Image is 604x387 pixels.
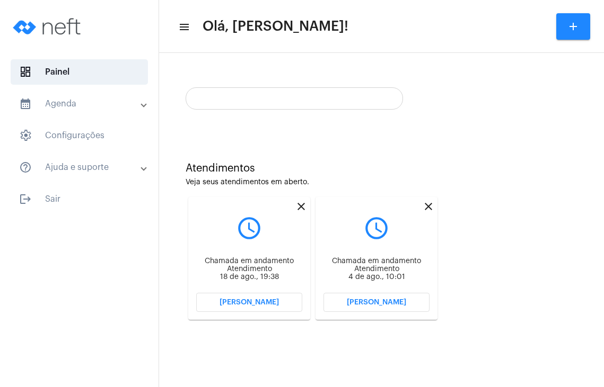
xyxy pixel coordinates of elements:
mat-icon: query_builder [196,215,302,241]
span: Sair [11,186,148,212]
div: Veja seus atendimentos em aberto. [186,178,577,186]
mat-expansion-panel-header: sidenav iconAjuda e suporte [6,155,159,180]
span: Painel [11,59,148,85]
mat-icon: close [295,200,308,213]
mat-icon: sidenav icon [19,97,32,110]
mat-icon: sidenav icon [19,161,32,174]
span: [PERSON_NAME] [220,299,279,306]
mat-panel-title: Ajuda e suporte [19,161,142,174]
mat-icon: add [567,20,580,33]
mat-icon: sidenav icon [19,193,32,205]
mat-expansion-panel-header: sidenav iconAgenda [6,91,159,116]
mat-icon: close [422,200,435,213]
span: [PERSON_NAME] [347,299,406,306]
button: [PERSON_NAME] [196,293,302,312]
span: Olá, [PERSON_NAME]! [203,18,348,35]
div: Atendimento [196,265,302,273]
button: [PERSON_NAME] [323,293,430,312]
span: Configurações [11,123,148,148]
span: sidenav icon [19,129,32,142]
img: logo-neft-novo-2.png [8,5,88,48]
div: 18 de ago., 19:38 [196,273,302,281]
div: Atendimentos [186,163,577,174]
span: sidenav icon [19,66,32,78]
div: Chamada em andamento [323,257,430,265]
mat-panel-title: Agenda [19,97,142,110]
div: Chamada em andamento [196,257,302,265]
div: 4 de ago., 10:01 [323,273,430,281]
mat-icon: sidenav icon [178,21,189,33]
div: Atendimento [323,265,430,273]
mat-icon: query_builder [323,215,430,241]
